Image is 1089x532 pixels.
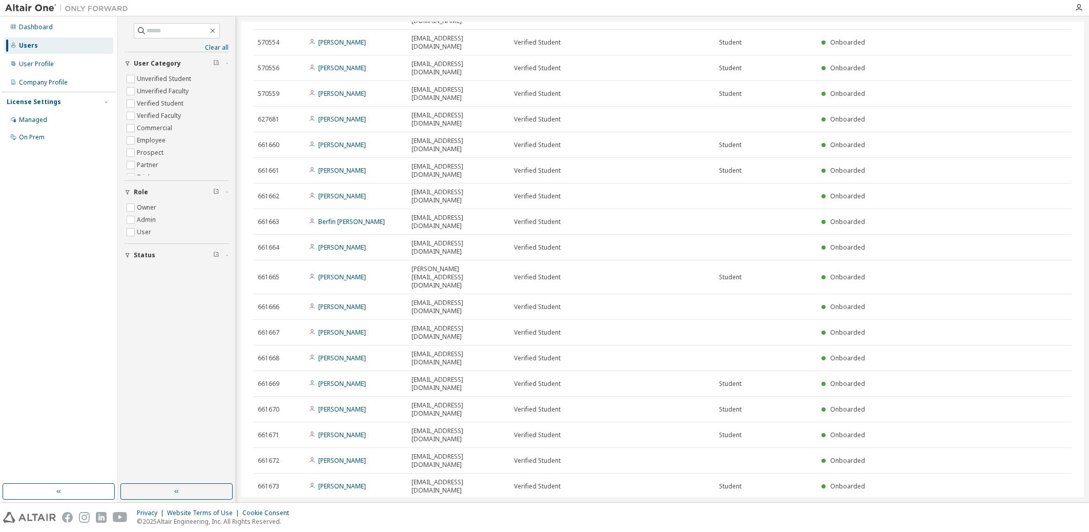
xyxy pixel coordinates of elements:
[7,98,61,106] div: License Settings
[258,303,279,311] span: 661666
[318,192,366,200] a: [PERSON_NAME]
[412,478,505,495] span: [EMAIL_ADDRESS][DOMAIN_NAME]
[412,162,505,179] span: [EMAIL_ADDRESS][DOMAIN_NAME]
[514,405,561,414] span: Verified Student
[412,376,505,392] span: [EMAIL_ADDRESS][DOMAIN_NAME]
[258,380,279,388] span: 661669
[412,350,505,366] span: [EMAIL_ADDRESS][DOMAIN_NAME]
[258,38,279,47] span: 570554
[137,509,167,517] div: Privacy
[830,38,865,47] span: Onboarded
[318,89,366,98] a: [PERSON_NAME]
[830,273,865,281] span: Onboarded
[137,147,166,159] label: Prospect
[318,217,385,226] a: Berfin [PERSON_NAME]
[830,89,865,98] span: Onboarded
[213,251,219,259] span: Clear filter
[412,137,505,153] span: [EMAIL_ADDRESS][DOMAIN_NAME]
[134,188,148,196] span: Role
[137,517,295,526] p: © 2025 Altair Engineering, Inc. All Rights Reserved.
[258,405,279,414] span: 661670
[318,405,366,414] a: [PERSON_NAME]
[830,456,865,465] span: Onboarded
[412,239,505,256] span: [EMAIL_ADDRESS][DOMAIN_NAME]
[514,273,561,281] span: Verified Student
[514,192,561,200] span: Verified Student
[514,90,561,98] span: Verified Student
[258,457,279,465] span: 661672
[258,192,279,200] span: 661662
[258,329,279,337] span: 661667
[514,457,561,465] span: Verified Student
[514,115,561,124] span: Verified Student
[318,38,366,47] a: [PERSON_NAME]
[830,64,865,72] span: Onboarded
[514,431,561,439] span: Verified Student
[830,115,865,124] span: Onboarded
[258,141,279,149] span: 661660
[830,379,865,388] span: Onboarded
[134,59,181,68] span: User Category
[137,73,193,85] label: Unverified Student
[96,512,107,523] img: linkedin.svg
[412,214,505,230] span: [EMAIL_ADDRESS][DOMAIN_NAME]
[125,181,229,203] button: Role
[412,299,505,315] span: [EMAIL_ADDRESS][DOMAIN_NAME]
[3,512,56,523] img: altair_logo.svg
[213,59,219,68] span: Clear filter
[830,482,865,490] span: Onboarded
[514,380,561,388] span: Verified Student
[412,265,505,290] span: [PERSON_NAME][EMAIL_ADDRESS][DOMAIN_NAME]
[258,482,279,490] span: 661673
[19,133,45,141] div: On Prem
[514,167,561,175] span: Verified Student
[514,354,561,362] span: Verified Student
[134,251,155,259] span: Status
[318,243,366,252] a: [PERSON_NAME]
[719,64,742,72] span: Student
[514,482,561,490] span: Verified Student
[125,244,229,267] button: Status
[318,354,366,362] a: [PERSON_NAME]
[830,302,865,311] span: Onboarded
[258,243,279,252] span: 661664
[514,303,561,311] span: Verified Student
[830,328,865,337] span: Onboarded
[258,273,279,281] span: 661665
[113,512,128,523] img: youtube.svg
[719,141,742,149] span: Student
[19,23,53,31] div: Dashboard
[258,167,279,175] span: 661661
[62,512,73,523] img: facebook.svg
[830,431,865,439] span: Onboarded
[137,201,158,214] label: Owner
[719,273,742,281] span: Student
[258,218,279,226] span: 661663
[514,141,561,149] span: Verified Student
[258,90,279,98] span: 570559
[412,324,505,341] span: [EMAIL_ADDRESS][DOMAIN_NAME]
[242,509,295,517] div: Cookie Consent
[412,401,505,418] span: [EMAIL_ADDRESS][DOMAIN_NAME]
[318,166,366,175] a: [PERSON_NAME]
[514,38,561,47] span: Verified Student
[137,122,174,134] label: Commercial
[719,167,742,175] span: Student
[830,166,865,175] span: Onboarded
[137,85,191,97] label: Unverified Faculty
[79,512,90,523] img: instagram.svg
[19,42,38,50] div: Users
[5,3,133,13] img: Altair One
[830,354,865,362] span: Onboarded
[830,140,865,149] span: Onboarded
[167,509,242,517] div: Website Terms of Use
[514,218,561,226] span: Verified Student
[258,431,279,439] span: 661671
[19,116,47,124] div: Managed
[318,273,366,281] a: [PERSON_NAME]
[125,52,229,75] button: User Category
[318,431,366,439] a: [PERSON_NAME]
[719,380,742,388] span: Student
[412,111,505,128] span: [EMAIL_ADDRESS][DOMAIN_NAME]
[258,354,279,362] span: 661668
